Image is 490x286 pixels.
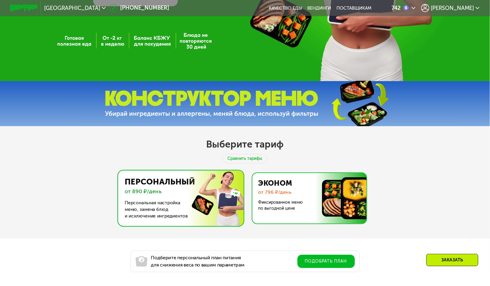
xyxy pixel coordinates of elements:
div: поставщикам [336,5,372,11]
div: Заказать [426,254,478,266]
span: [GEOGRAPHIC_DATA] [44,5,100,11]
a: Вендинги [307,5,331,11]
div: Сравнить тарифы [223,154,268,163]
a: Качество еды [269,5,302,11]
div: 742 [391,5,401,11]
p: Подберите персональный план питания для снижения веса по вашим параметрам [151,254,245,269]
button: Подобрать план [297,255,355,268]
a: [PHONE_NUMBER] [109,4,169,12]
span: [PERSON_NAME] [431,5,474,11]
h2: Выберите тариф [206,138,284,150]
